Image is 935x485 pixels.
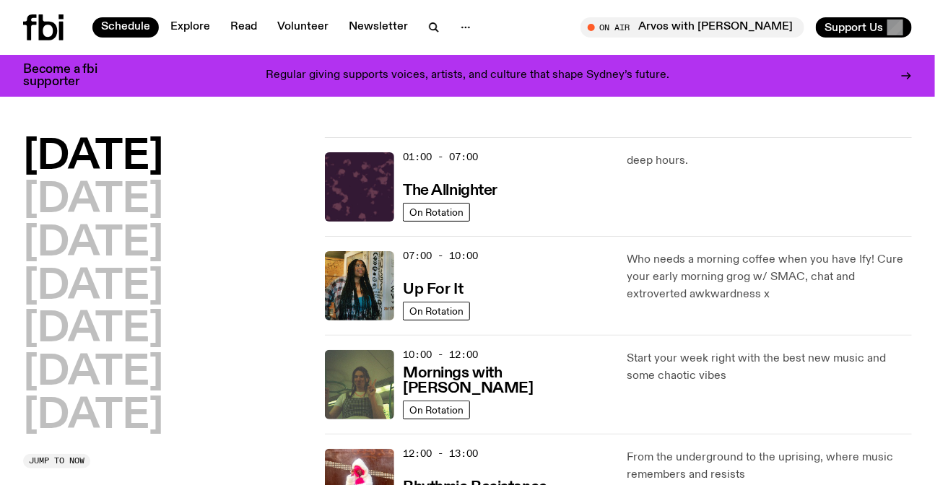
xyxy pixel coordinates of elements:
[825,21,883,34] span: Support Us
[403,183,497,198] h3: The Allnighter
[340,17,417,38] a: Newsletter
[403,180,497,198] a: The Allnighter
[23,137,163,178] button: [DATE]
[627,152,912,170] p: deep hours.
[23,396,163,437] button: [DATE]
[403,348,478,362] span: 10:00 - 12:00
[403,279,463,297] a: Up For It
[325,350,394,419] img: Jim Kretschmer in a really cute outfit with cute braids, standing on a train holding up a peace s...
[23,267,163,307] button: [DATE]
[409,305,464,316] span: On Rotation
[222,17,266,38] a: Read
[409,404,464,415] span: On Rotation
[403,363,609,396] a: Mornings with [PERSON_NAME]
[23,310,163,350] button: [DATE]
[23,454,90,468] button: Jump to now
[403,150,478,164] span: 01:00 - 07:00
[403,203,470,222] a: On Rotation
[580,17,804,38] button: On AirArvos with [PERSON_NAME]
[627,350,912,385] p: Start your week right with the best new music and some chaotic vibes
[92,17,159,38] a: Schedule
[403,249,478,263] span: 07:00 - 10:00
[269,17,337,38] a: Volunteer
[409,206,464,217] span: On Rotation
[627,251,912,303] p: Who needs a morning coffee when you have Ify! Cure your early morning grog w/ SMAC, chat and extr...
[23,180,163,221] button: [DATE]
[29,457,84,465] span: Jump to now
[266,69,669,82] p: Regular giving supports voices, artists, and culture that shape Sydney’s future.
[403,302,470,320] a: On Rotation
[403,401,470,419] a: On Rotation
[23,224,163,264] button: [DATE]
[627,449,912,484] p: From the underground to the uprising, where music remembers and resists
[325,251,394,320] img: Ify - a Brown Skin girl with black braided twists, looking up to the side with her tongue stickin...
[816,17,912,38] button: Support Us
[23,64,116,88] h3: Become a fbi supporter
[23,353,163,393] button: [DATE]
[403,447,478,460] span: 12:00 - 13:00
[403,366,609,396] h3: Mornings with [PERSON_NAME]
[403,282,463,297] h3: Up For It
[162,17,219,38] a: Explore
